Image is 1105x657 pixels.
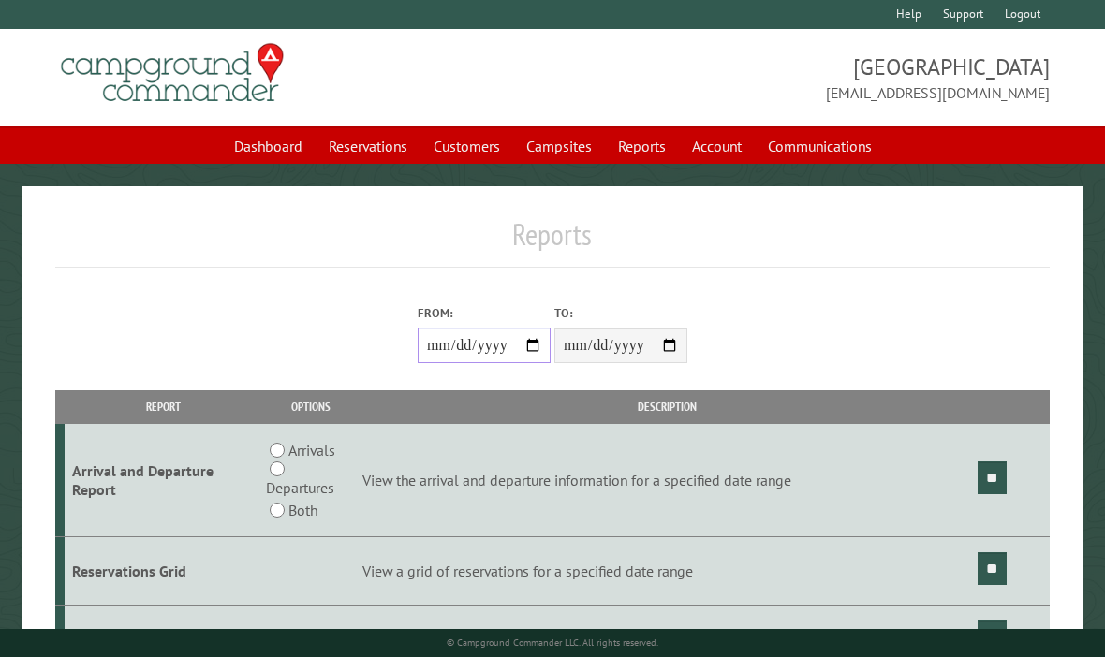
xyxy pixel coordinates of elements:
[360,390,975,423] th: Description
[263,390,360,423] th: Options
[422,128,511,164] a: Customers
[757,128,883,164] a: Communications
[317,128,419,164] a: Reservations
[681,128,753,164] a: Account
[418,304,551,322] label: From:
[552,51,1050,104] span: [GEOGRAPHIC_DATA] [EMAIL_ADDRESS][DOMAIN_NAME]
[65,424,263,537] td: Arrival and Departure Report
[223,128,314,164] a: Dashboard
[65,537,263,606] td: Reservations Grid
[447,636,658,649] small: © Campground Commander LLC. All rights reserved.
[554,304,687,322] label: To:
[288,499,317,521] label: Both
[607,128,677,164] a: Reports
[65,390,263,423] th: Report
[55,36,289,109] img: Campground Commander
[55,216,1050,268] h1: Reports
[288,439,335,461] label: Arrivals
[515,128,603,164] a: Campsites
[266,476,334,499] label: Departures
[360,424,975,537] td: View the arrival and departure information for a specified date range
[360,537,975,606] td: View a grid of reservations for a specified date range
